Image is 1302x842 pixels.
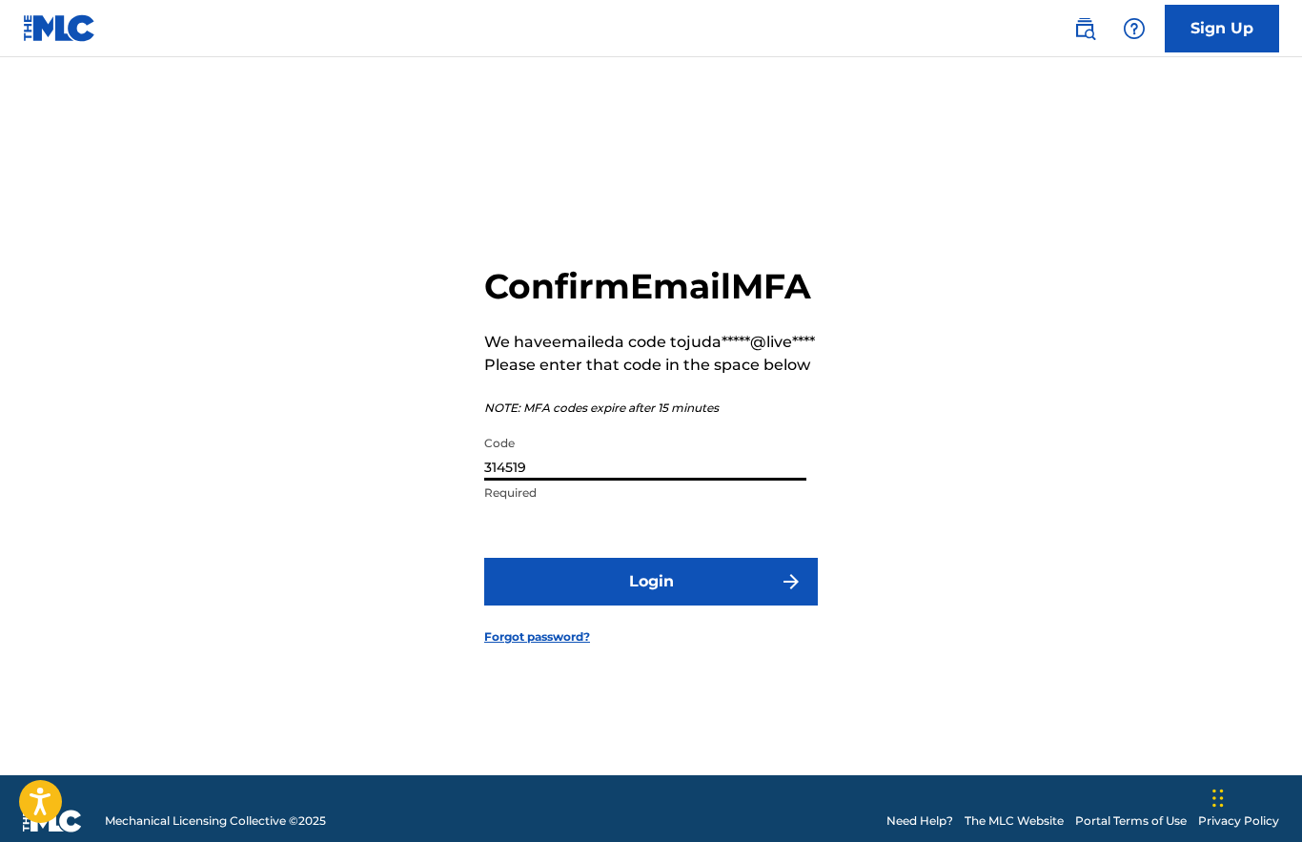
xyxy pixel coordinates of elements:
a: The MLC Website [965,812,1064,830]
p: Please enter that code in the space below [484,354,815,377]
img: help [1123,17,1146,40]
p: NOTE: MFA codes expire after 15 minutes [484,400,815,417]
button: Login [484,558,818,606]
div: Help [1115,10,1153,48]
a: Sign Up [1165,5,1279,52]
a: Portal Terms of Use [1075,812,1187,830]
span: Mechanical Licensing Collective © 2025 [105,812,326,830]
img: search [1073,17,1096,40]
h2: Confirm Email MFA [484,265,815,308]
img: f7272a7cc735f4ea7f67.svg [780,570,803,593]
a: Forgot password? [484,628,590,646]
iframe: Chat Widget [1207,750,1302,842]
img: logo [23,810,82,832]
div: Drag [1212,770,1224,827]
a: Need Help? [886,812,953,830]
a: Public Search [1066,10,1104,48]
p: Required [484,484,806,502]
img: MLC Logo [23,14,96,42]
a: Privacy Policy [1198,812,1279,830]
